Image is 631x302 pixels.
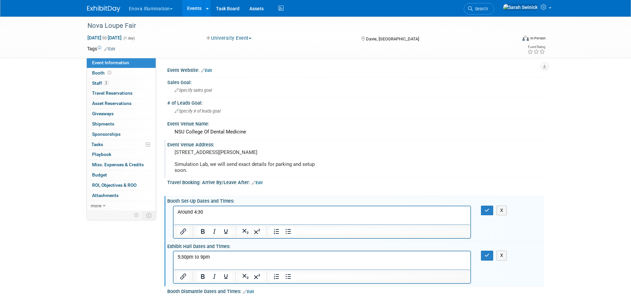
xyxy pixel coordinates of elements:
[283,272,294,281] button: Bullet list
[251,227,263,236] button: Superscript
[101,35,108,40] span: to
[497,251,507,260] button: X
[87,78,156,88] a: Staff2
[104,80,109,85] span: 2
[172,127,539,137] div: NSU College Of Dental Medicine
[87,45,115,52] td: Tags
[366,36,419,41] span: Davie, [GEOGRAPHIC_DATA]
[92,172,107,177] span: Budget
[167,241,544,250] div: Exhibit Hall Dates and Times:
[174,206,471,225] iframe: Rich Text Area
[197,227,208,236] button: Bold
[85,20,507,32] div: Nova Loupe Fair
[104,47,115,51] a: Edit
[464,3,494,15] a: Search
[131,211,142,220] td: Personalize Event Tab Strip
[174,251,471,270] iframe: Rich Text Area
[92,101,131,106] span: Asset Reservations
[87,160,156,170] a: Misc. Expenses & Credits
[91,142,103,147] span: Tasks
[123,36,135,40] span: (1 day)
[209,272,220,281] button: Italic
[271,227,282,236] button: Numbered list
[167,119,544,127] div: Event Venue Name:
[178,227,189,236] button: Insert/edit link
[252,180,263,185] a: Edit
[175,88,212,93] span: Specify sales goal
[92,152,111,157] span: Playbook
[92,121,114,126] span: Shipments
[167,286,544,295] div: Booth Dismantle Dates and Times:
[283,227,294,236] button: Bullet list
[167,98,544,106] div: # of Leads Goal:
[167,177,544,186] div: Travel Booking: Arrive By/Leave After:
[87,35,122,41] span: [DATE] [DATE]
[106,70,113,75] span: Booth not reserved yet
[92,193,119,198] span: Attachments
[201,68,212,73] a: Edit
[87,140,156,150] a: Tasks
[167,196,544,204] div: Booth Set-Up Dates and Times:
[87,6,120,12] img: ExhibitDay
[527,45,545,49] div: Event Rating
[175,109,221,114] span: Specify # of leads goal
[87,150,156,160] a: Playbook
[243,289,254,294] a: Edit
[167,65,544,74] div: Event Website:
[167,140,544,148] div: Event Venue Address:
[92,70,113,75] span: Booth
[92,182,136,188] span: ROI, Objectives & ROO
[87,68,156,78] a: Booth
[240,227,251,236] button: Subscript
[92,131,121,137] span: Sponsorships
[87,191,156,201] a: Attachments
[220,227,232,236] button: Underline
[92,90,132,96] span: Travel Reservations
[197,272,208,281] button: Bold
[87,129,156,139] a: Sponsorships
[87,58,156,68] a: Event Information
[91,203,101,208] span: more
[87,119,156,129] a: Shipments
[530,36,546,41] div: In-Person
[204,35,254,42] button: University Event
[522,35,529,41] img: Format-Inperson.png
[87,109,156,119] a: Giveaways
[271,272,282,281] button: Numbered list
[87,88,156,98] a: Travel Reservations
[175,149,317,173] pre: [STREET_ADDRESS][PERSON_NAME] Simulation Lab, we will send exact details for parking and setup soon.
[142,211,156,220] td: Toggle Event Tabs
[92,111,114,116] span: Giveaways
[92,162,144,167] span: Misc. Expenses & Credits
[497,206,507,215] button: X
[167,77,544,86] div: Sales Goal:
[92,60,129,65] span: Event Information
[87,99,156,109] a: Asset Reservations
[478,34,546,44] div: Event Format
[503,4,538,11] img: Sarah Swinick
[87,170,156,180] a: Budget
[178,272,189,281] button: Insert/edit link
[209,227,220,236] button: Italic
[473,6,488,11] span: Search
[87,201,156,211] a: more
[251,272,263,281] button: Superscript
[240,272,251,281] button: Subscript
[87,180,156,190] a: ROI, Objectives & ROO
[220,272,232,281] button: Underline
[92,80,109,86] span: Staff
